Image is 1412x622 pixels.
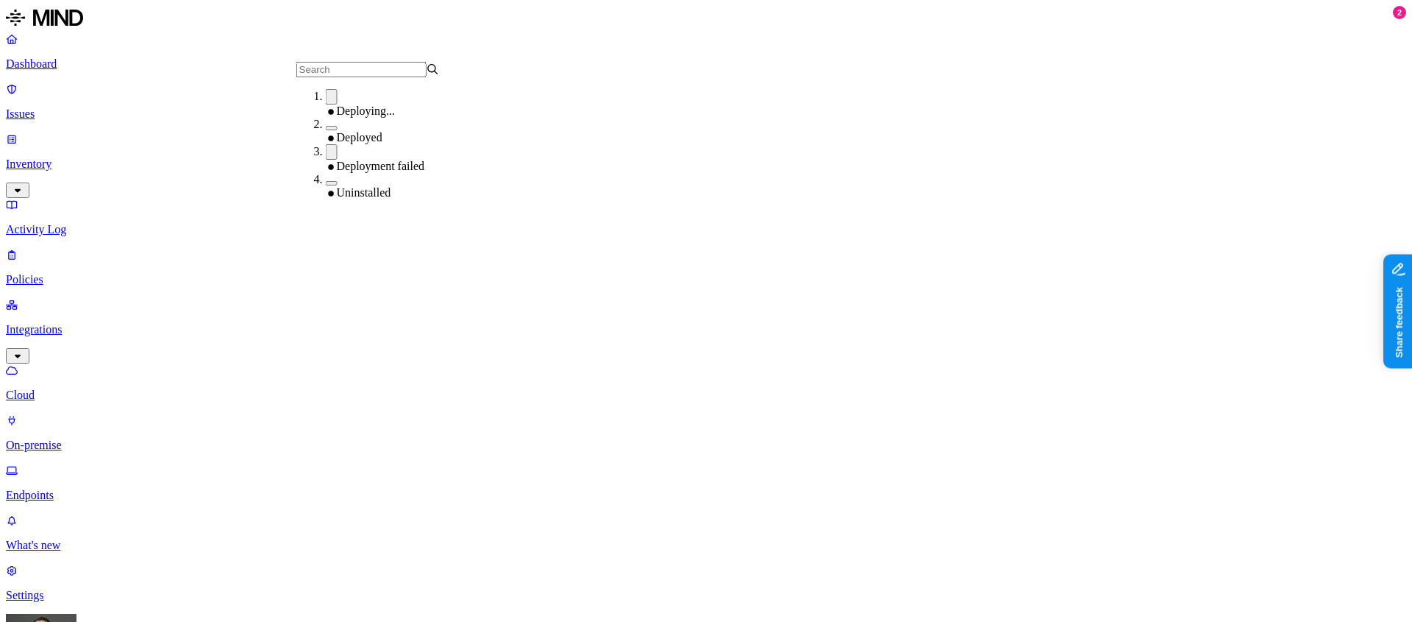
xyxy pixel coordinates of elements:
[6,57,1406,71] p: Dashboard
[326,160,469,173] div: Deployment failed
[6,198,1406,236] a: Activity Log
[6,589,1406,602] p: Settings
[6,539,1406,552] p: What's new
[6,389,1406,402] p: Cloud
[6,32,1406,71] a: Dashboard
[6,248,1406,286] a: Policies
[6,464,1406,502] a: Endpoints
[296,62,427,77] input: Search
[6,82,1406,121] a: Issues
[6,439,1406,452] p: On-premise
[6,158,1406,171] p: Inventory
[6,514,1406,552] a: What's new
[6,489,1406,502] p: Endpoints
[1393,6,1406,19] div: 2
[326,131,469,144] div: Deployed
[6,223,1406,236] p: Activity Log
[6,564,1406,602] a: Settings
[326,186,469,199] div: Uninstalled
[6,364,1406,402] a: Cloud
[6,6,83,29] img: MIND
[6,323,1406,336] p: Integrations
[6,107,1406,121] p: Issues
[6,273,1406,286] p: Policies
[6,6,1406,32] a: MIND
[326,105,469,118] div: Deploying...
[6,132,1406,196] a: Inventory
[6,414,1406,452] a: On-premise
[6,298,1406,361] a: Integrations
